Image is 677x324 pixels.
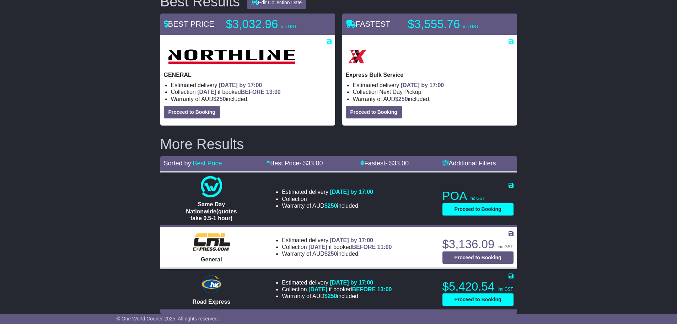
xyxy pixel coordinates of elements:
span: if booked [197,89,280,95]
span: Next Day Pickup [379,89,421,95]
a: Additional Filters [442,160,496,167]
button: Proceed to Booking [164,106,220,118]
span: 13:00 [266,89,281,95]
img: Northline Distribution: GENERAL [164,45,299,68]
span: $ [324,251,337,257]
span: inc GST [470,196,485,201]
span: Sorted by [164,160,191,167]
span: $ [324,203,337,209]
p: POA [442,189,514,203]
li: Collection [282,196,373,202]
span: Same Day Nationwide(quotes take 0.5-1 hour) [186,201,237,221]
span: BEST PRICE [164,20,214,28]
span: General [201,256,222,262]
span: 33.00 [393,160,409,167]
a: Best Price- $33.00 [266,160,323,167]
span: $ [324,293,337,299]
span: 11:00 [377,244,392,250]
span: if booked [308,244,392,250]
h2: More Results [160,136,517,152]
span: [DATE] [308,286,327,292]
p: $3,136.09 [442,237,514,251]
img: CRL: General [188,231,235,253]
a: Fastest- $33.00 [360,160,409,167]
span: [DATE] by 17:00 [330,189,373,195]
p: $5,420.54 [442,280,514,294]
span: $ [213,96,226,102]
button: Proceed to Booking [442,251,514,264]
button: Proceed to Booking [442,293,514,306]
span: inc GST [498,287,513,292]
span: 250 [216,96,226,102]
li: Estimated delivery [282,237,392,244]
span: [DATE] by 17:00 [330,237,373,243]
span: BEFORE [241,89,265,95]
span: - $ [385,160,409,167]
li: Collection [282,244,392,250]
li: Warranty of AUD included. [171,96,332,102]
span: BEFORE [352,244,376,250]
li: Estimated delivery [171,82,332,89]
span: FASTEST [346,20,391,28]
p: GENERAL [164,71,332,78]
li: Estimated delivery [353,82,514,89]
span: 13:00 [377,286,392,292]
li: Warranty of AUD included. [353,96,514,102]
span: 250 [398,96,408,102]
span: Road Express [193,299,231,305]
span: [DATE] [197,89,216,95]
li: Warranty of AUD included. [282,202,373,209]
button: Proceed to Booking [346,106,402,118]
button: Proceed to Booking [442,203,514,216]
span: $ [395,96,408,102]
span: [DATE] by 17:00 [219,82,262,88]
img: Border Express: Express Bulk Service [346,45,369,68]
span: - $ [299,160,323,167]
li: Estimated delivery [282,188,373,195]
span: inc GST [498,244,513,249]
li: Collection [171,89,332,95]
a: Best Price [193,160,222,167]
span: 33.00 [307,160,323,167]
li: Collection [282,286,392,293]
span: [DATE] by 17:00 [401,82,444,88]
span: [DATE] by 17:00 [330,280,373,286]
img: One World Courier: Same Day Nationwide(quotes take 0.5-1 hour) [201,176,222,197]
p: Express Bulk Service [346,71,514,78]
span: 250 [328,203,337,209]
span: inc GST [281,24,296,29]
span: inc GST [463,24,478,29]
span: BEFORE [352,286,376,292]
li: Warranty of AUD included. [282,250,392,257]
span: 250 [328,251,337,257]
span: [DATE] [308,244,327,250]
li: Warranty of AUD included. [282,293,392,299]
img: Hunter Express: Road Express [200,273,223,295]
p: $3,555.76 [408,17,497,31]
span: © One World Courier 2025. All rights reserved. [117,316,219,322]
p: $3,032.96 [226,17,315,31]
span: 250 [328,293,337,299]
span: if booked [308,286,392,292]
li: Estimated delivery [282,279,392,286]
li: Collection [353,89,514,95]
